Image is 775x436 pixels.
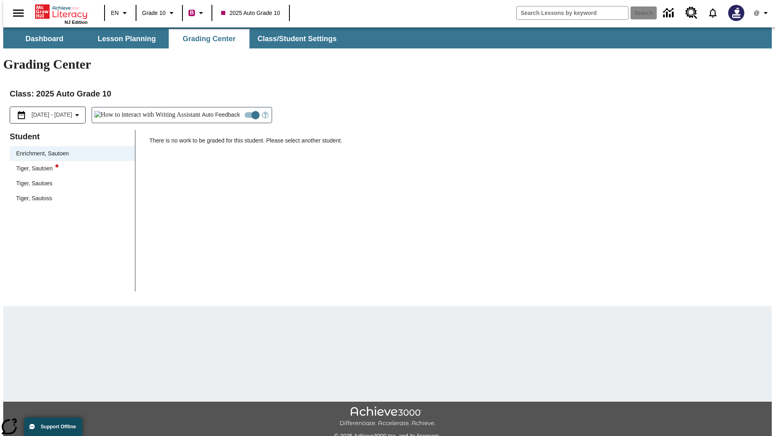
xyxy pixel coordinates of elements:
[24,417,82,436] button: Support Offline
[10,191,135,206] div: Tiger, Sautoss
[185,6,209,20] button: Boost Class color is violet red. Change class color
[10,146,135,161] div: Enrichment, Sautoen
[98,34,156,44] span: Lesson Planning
[4,29,85,48] button: Dashboard
[72,110,82,120] svg: Collapse Date Range Filter
[182,34,235,44] span: Grading Center
[190,8,194,18] span: B
[16,179,52,188] div: Tiger, Sautoes
[31,111,72,119] span: [DATE] - [DATE]
[169,29,249,48] button: Grading Center
[702,2,723,23] a: Notifications
[25,34,63,44] span: Dashboard
[723,2,749,23] button: Select a new avatar
[251,29,343,48] button: Class/Student Settings
[339,407,436,427] img: Achieve3000 Differentiate Accelerate Achieve
[142,9,165,17] span: Grade 10
[86,29,167,48] button: Lesson Planning
[10,87,765,100] h2: Class : 2025 Auto Grade 10
[3,29,344,48] div: SubNavbar
[658,2,681,24] a: Data Center
[221,9,280,17] span: 2025 Auto Grade 10
[13,110,82,120] button: Select the date range menu item
[728,5,744,21] img: Avatar
[517,6,628,19] input: search field
[10,176,135,191] div: Tiger, Sautoes
[258,34,337,44] span: Class/Student Settings
[94,111,201,119] img: How to interact with Writing Assistant
[35,3,88,25] div: Home
[3,57,772,72] h1: Grading Center
[749,6,775,20] button: Profile/Settings
[202,111,240,119] span: Auto Feedback
[10,161,135,176] div: Tiger, Sautoenwriting assistant alert
[107,6,133,20] button: Language: EN, Select a language
[16,164,59,173] div: Tiger, Sautoen
[259,107,272,123] button: Open Help for Writing Assistant
[139,6,180,20] button: Grade: Grade 10, Select a grade
[681,2,702,24] a: Resource Center, Will open in new tab
[16,194,52,203] div: Tiger, Sautoss
[6,1,30,25] button: Open side menu
[10,130,135,143] p: Student
[149,136,765,151] p: There is no work to be graded for this student. Please select another student.
[754,9,759,17] span: @
[3,27,772,48] div: SubNavbar
[35,4,88,20] a: Home
[16,149,69,158] div: Enrichment, Sautoen
[65,20,88,25] span: NJ Edition
[55,164,59,168] svg: writing assistant alert
[41,424,76,430] span: Support Offline
[111,9,119,17] span: EN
